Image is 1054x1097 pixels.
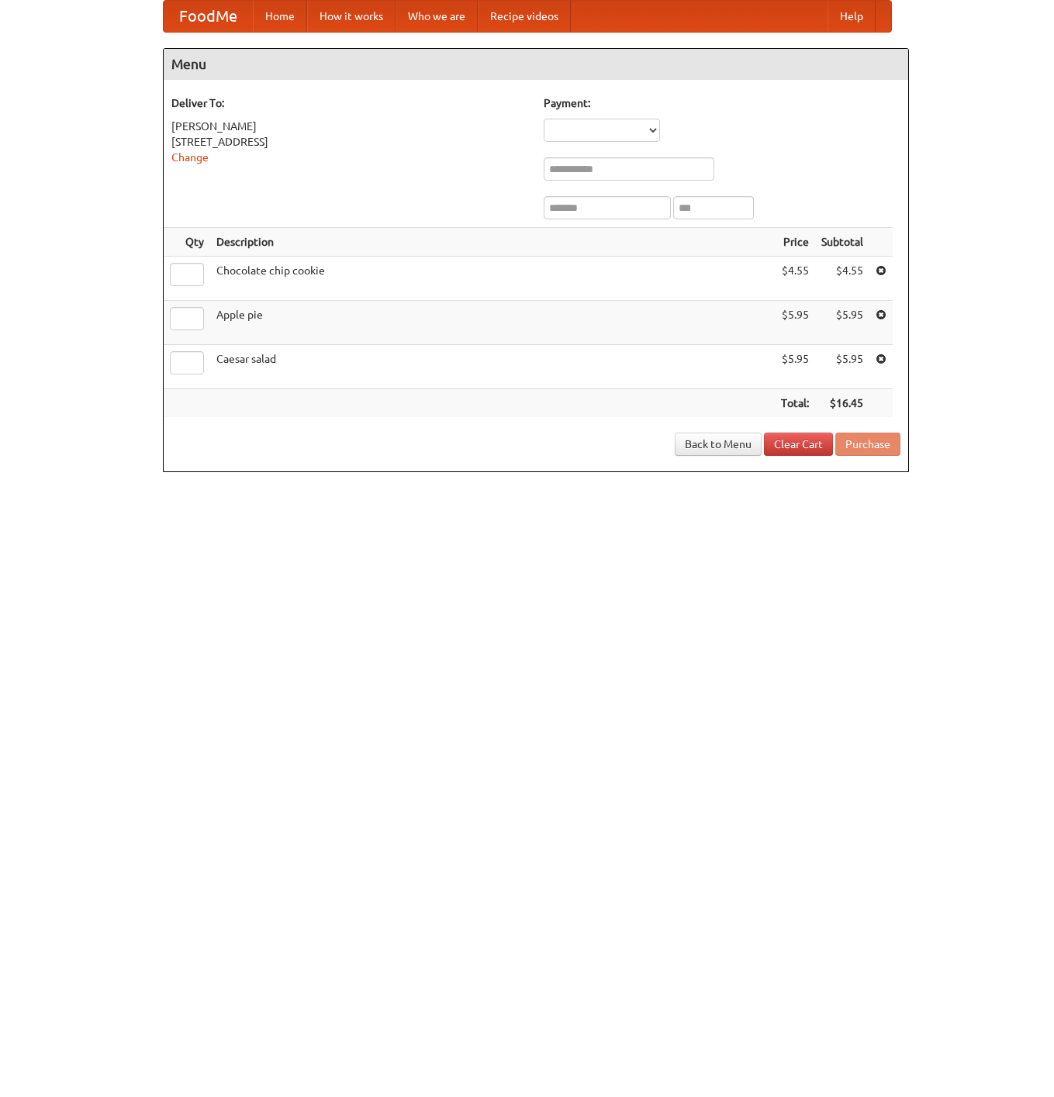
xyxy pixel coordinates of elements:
[396,1,478,32] a: Who we are
[164,228,210,257] th: Qty
[775,228,815,257] th: Price
[253,1,307,32] a: Home
[171,119,528,134] div: [PERSON_NAME]
[828,1,876,32] a: Help
[210,228,775,257] th: Description
[775,345,815,389] td: $5.95
[210,345,775,389] td: Caesar salad
[775,257,815,301] td: $4.55
[171,151,209,164] a: Change
[675,433,762,456] a: Back to Menu
[210,301,775,345] td: Apple pie
[307,1,396,32] a: How it works
[164,49,908,80] h4: Menu
[815,228,869,257] th: Subtotal
[815,345,869,389] td: $5.95
[164,1,253,32] a: FoodMe
[478,1,571,32] a: Recipe videos
[171,95,528,111] h5: Deliver To:
[544,95,900,111] h5: Payment:
[171,134,528,150] div: [STREET_ADDRESS]
[815,257,869,301] td: $4.55
[775,389,815,418] th: Total:
[815,301,869,345] td: $5.95
[835,433,900,456] button: Purchase
[764,433,833,456] a: Clear Cart
[815,389,869,418] th: $16.45
[775,301,815,345] td: $5.95
[210,257,775,301] td: Chocolate chip cookie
